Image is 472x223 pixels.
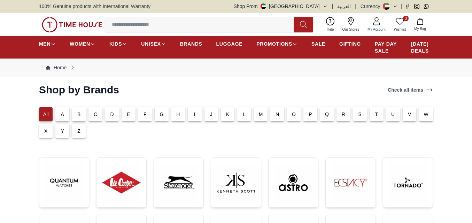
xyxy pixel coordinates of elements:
[176,111,180,118] p: H
[39,38,56,50] a: MEN
[210,111,212,118] p: J
[109,40,122,47] span: KIDS
[355,3,356,10] span: |
[259,111,263,118] p: M
[70,40,90,47] span: WOMEN
[391,27,409,32] span: Wishlist
[405,4,410,9] a: Facebook
[109,38,127,50] a: KIDS
[61,128,64,134] p: Y
[39,3,150,10] span: 100% Genuine products with International Warranty
[403,16,409,21] span: 0
[338,16,363,33] a: Our Stores
[375,40,397,54] span: PAY DAY SALE
[337,3,351,10] button: العربية
[144,111,147,118] p: F
[292,111,296,118] p: O
[361,3,383,10] div: Currency
[408,111,411,118] p: V
[323,16,338,33] a: Help
[46,64,67,71] a: Home
[180,40,202,47] span: BRANDS
[77,128,80,134] p: Z
[102,163,140,202] img: ...
[424,4,429,9] a: Whatsapp
[39,59,433,77] nav: Breadcrumb
[391,111,395,118] p: U
[45,163,83,202] img: ...
[42,17,102,32] img: ...
[358,111,362,118] p: S
[424,111,428,118] p: W
[401,3,402,10] span: |
[390,16,410,33] a: 0Wishlist
[261,3,266,9] img: United Arab Emirates
[339,40,361,47] span: GIFTING
[386,85,434,95] a: Check all items
[141,40,161,47] span: UNISEX
[77,111,81,118] p: B
[127,111,130,118] p: E
[331,163,370,202] img: ...
[411,38,433,57] a: [DATE] DEALS
[141,38,166,50] a: UNISEX
[411,26,429,31] span: My Bag
[311,40,325,47] span: SALE
[342,111,345,118] p: R
[234,3,328,10] button: Shop From[GEOGRAPHIC_DATA]
[324,27,337,32] span: Help
[339,38,361,50] a: GIFTING
[160,163,198,202] img: ...
[43,111,49,118] p: All
[256,38,297,50] a: PROMOTIONS
[180,38,202,50] a: BRANDS
[256,40,292,47] span: PROMOTIONS
[216,38,243,50] a: LUGGAGE
[217,163,255,202] img: ...
[70,38,95,50] a: WOMEN
[340,27,362,32] span: Our Stores
[243,111,246,118] p: L
[276,111,279,118] p: N
[216,40,243,47] span: LUGGAGE
[226,111,230,118] p: K
[44,128,48,134] p: X
[375,111,378,118] p: T
[309,111,312,118] p: P
[375,38,397,57] a: PAY DAY SALE
[325,111,329,118] p: Q
[194,111,195,118] p: I
[94,111,97,118] p: C
[61,111,64,118] p: A
[365,27,388,32] span: My Account
[160,111,163,118] p: G
[414,4,419,9] a: Instagram
[311,38,325,50] a: SALE
[389,163,427,202] img: ...
[411,40,433,54] span: [DATE] DEALS
[410,16,430,33] button: My Bag
[39,84,119,96] h2: Shop by Brands
[274,163,312,202] img: ...
[110,111,114,118] p: D
[39,40,51,47] span: MEN
[332,3,333,10] span: |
